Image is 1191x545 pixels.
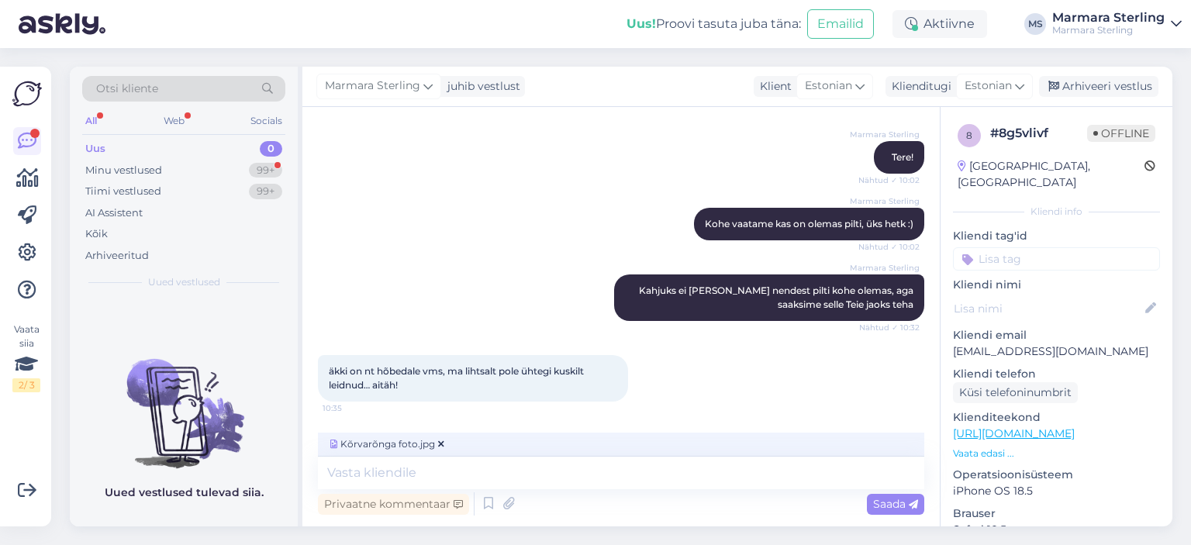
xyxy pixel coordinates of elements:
span: Marmara Sterling [850,129,920,140]
span: Marmara Sterling [850,195,920,207]
p: [EMAIL_ADDRESS][DOMAIN_NAME] [953,343,1160,360]
div: Marmara Sterling [1052,12,1165,24]
div: Aktiivne [892,10,987,38]
div: Uus [85,141,105,157]
span: Tere! [892,151,913,163]
div: Web [161,111,188,131]
div: 99+ [249,184,282,199]
div: Arhiveeritud [85,248,149,264]
div: 2 / 3 [12,378,40,392]
span: Marmara Sterling [850,262,920,274]
span: Otsi kliente [96,81,158,97]
div: [GEOGRAPHIC_DATA], [GEOGRAPHIC_DATA] [958,158,1144,191]
span: Offline [1087,125,1155,142]
span: Marmara Sterling [325,78,420,95]
span: Kõrvarõnga foto.jpg [327,437,447,451]
span: Nähtud ✓ 10:02 [858,174,920,186]
p: Klienditeekond [953,409,1160,426]
div: Socials [247,111,285,131]
p: Brauser [953,505,1160,522]
div: juhib vestlust [441,78,520,95]
div: Klient [754,78,792,95]
div: Küsi telefoninumbrit [953,382,1078,403]
p: Vaata edasi ... [953,447,1160,460]
p: Kliendi telefon [953,366,1160,382]
span: 10:35 [323,402,381,414]
div: Kliendi info [953,205,1160,219]
div: Tiimi vestlused [85,184,161,199]
p: Kliendi email [953,327,1160,343]
div: Minu vestlused [85,163,162,178]
div: Marmara Sterling [1052,24,1165,36]
img: No chats [70,331,298,471]
div: AI Assistent [85,205,143,221]
div: Klienditugi [885,78,951,95]
p: Uued vestlused tulevad siia. [105,485,264,501]
p: Kliendi nimi [953,277,1160,293]
a: Marmara SterlingMarmara Sterling [1052,12,1182,36]
input: Lisa nimi [954,300,1142,317]
span: Estonian [805,78,852,95]
div: Proovi tasuta juba täna: [627,15,801,33]
div: Privaatne kommentaar [318,494,469,515]
span: 8 [966,129,972,141]
div: # 8g5vlivf [990,124,1087,143]
div: All [82,111,100,131]
div: Vaata siia [12,323,40,392]
a: [URL][DOMAIN_NAME] [953,426,1075,440]
input: Lisa tag [953,247,1160,271]
span: Nähtud ✓ 10:02 [858,241,920,253]
div: Arhiveeri vestlus [1039,76,1158,97]
button: Emailid [807,9,874,39]
span: Kahjuks ei [PERSON_NAME] nendest pilti kohe olemas, aga saaksime selle Teie jaoks teha [639,285,916,310]
b: Uus! [627,16,656,31]
div: 0 [260,141,282,157]
span: Nähtud ✓ 10:32 [859,322,920,333]
span: äkki on nt hõbedale vms, ma lihtsalt pole ühtegi kuskilt leidnud… aitäh! [329,365,586,391]
p: Kliendi tag'id [953,228,1160,244]
div: MS [1024,13,1046,35]
div: Kõik [85,226,108,242]
span: Uued vestlused [148,275,220,289]
span: Kohe vaatame kas on olemas pilti, üks hetk :) [705,218,913,229]
span: Saada [873,497,918,511]
p: iPhone OS 18.5 [953,483,1160,499]
p: Operatsioonisüsteem [953,467,1160,483]
div: 99+ [249,163,282,178]
span: Estonian [965,78,1012,95]
img: Askly Logo [12,79,42,109]
p: Safari 18.5 [953,522,1160,538]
